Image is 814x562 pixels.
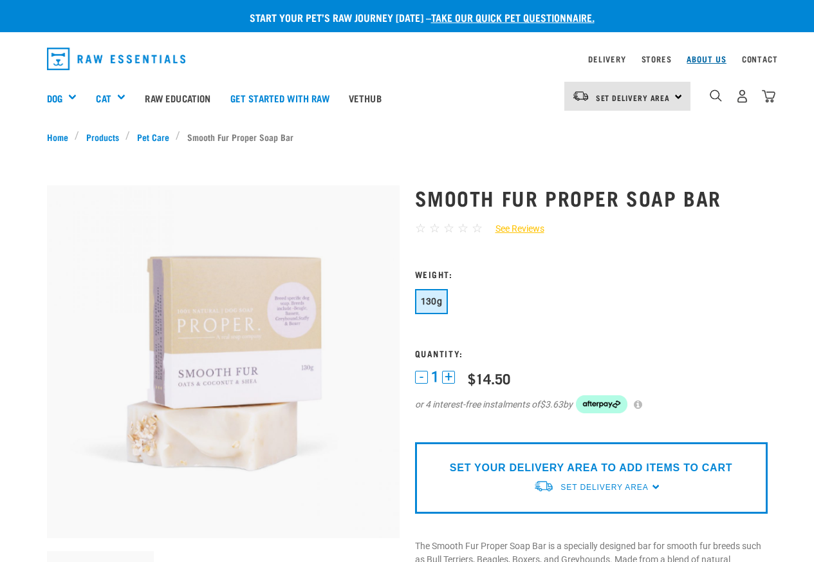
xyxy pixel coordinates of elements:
[415,348,768,358] h3: Quantity:
[415,269,768,279] h3: Weight:
[431,14,595,20] a: take our quick pet questionnaire.
[415,186,768,209] h1: Smooth Fur Proper Soap Bar
[560,483,648,492] span: Set Delivery Area
[458,221,468,236] span: ☆
[742,57,778,61] a: Contact
[450,460,732,476] p: SET YOUR DELIVERY AREA TO ADD ITEMS TO CART
[596,95,671,100] span: Set Delivery Area
[47,130,75,144] a: Home
[421,296,443,306] span: 130g
[47,185,400,538] img: Smooth fur soap
[443,221,454,236] span: ☆
[37,42,778,75] nav: dropdown navigation
[47,48,186,70] img: Raw Essentials Logo
[588,57,625,61] a: Delivery
[47,91,62,106] a: Dog
[483,222,544,236] a: See Reviews
[415,371,428,384] button: -
[415,221,426,236] span: ☆
[710,89,722,102] img: home-icon-1@2x.png
[472,221,483,236] span: ☆
[415,289,449,314] button: 130g
[429,221,440,236] span: ☆
[735,89,749,103] img: user.png
[642,57,672,61] a: Stores
[79,130,125,144] a: Products
[96,91,111,106] a: Cat
[221,72,339,124] a: Get started with Raw
[687,57,726,61] a: About Us
[47,130,768,144] nav: breadcrumbs
[540,398,563,411] span: $3.63
[431,370,439,384] span: 1
[468,370,510,386] div: $14.50
[442,371,455,384] button: +
[339,72,391,124] a: Vethub
[130,130,176,144] a: Pet Care
[135,72,220,124] a: Raw Education
[576,395,627,413] img: Afterpay
[762,89,775,103] img: home-icon@2x.png
[533,480,554,493] img: van-moving.png
[572,90,589,102] img: van-moving.png
[415,395,768,413] div: or 4 interest-free instalments of by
